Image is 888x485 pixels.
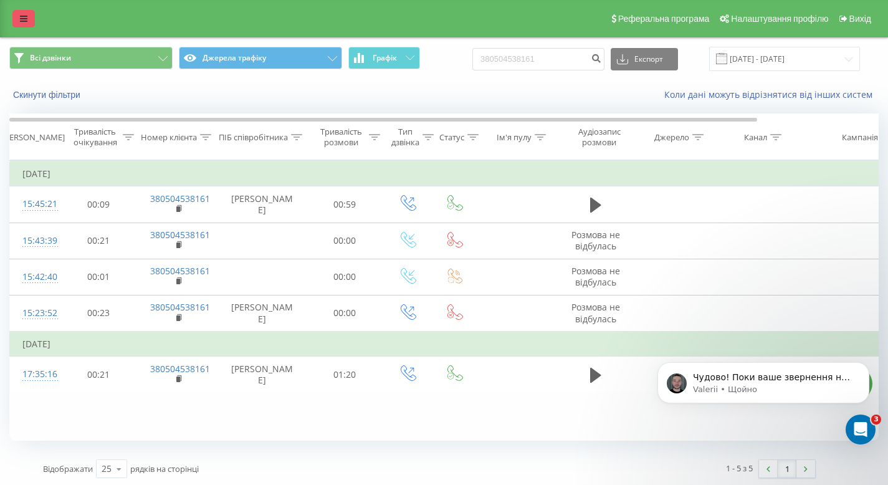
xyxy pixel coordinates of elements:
[306,295,384,332] td: 00:00
[391,127,419,148] div: Тип дзвінка
[219,186,306,223] td: [PERSON_NAME]
[60,186,138,223] td: 00:09
[348,47,420,69] button: Графік
[639,336,888,451] iframe: Intercom notifications повідомлення
[846,415,876,444] iframe: Intercom live chat
[306,357,384,393] td: 01:20
[179,47,342,69] button: Джерела трафіку
[60,357,138,393] td: 00:21
[219,357,306,393] td: [PERSON_NAME]
[744,132,767,143] div: Канал
[130,463,199,474] span: рядків на сторінці
[60,295,138,332] td: 00:23
[22,301,47,325] div: 15:23:52
[30,53,71,63] span: Всі дзвінки
[9,47,173,69] button: Всі дзвінки
[306,259,384,295] td: 00:00
[22,192,47,216] div: 15:45:21
[317,127,366,148] div: Тривалість розмови
[150,363,210,375] a: 380504538161
[569,127,629,148] div: Аудіозапис розмови
[2,132,65,143] div: [PERSON_NAME]
[571,229,620,252] span: Розмова не відбулась
[60,259,138,295] td: 00:01
[141,132,197,143] div: Номер клієнта
[842,132,878,143] div: Кампанія
[306,186,384,223] td: 00:59
[571,265,620,288] span: Розмова не відбулась
[778,460,796,478] a: 1
[150,301,210,313] a: 380504538161
[60,223,138,259] td: 00:21
[150,265,210,277] a: 380504538161
[731,14,828,24] span: Налаштування профілю
[849,14,871,24] span: Вихід
[871,415,881,425] span: 3
[618,14,710,24] span: Реферальна програма
[219,295,306,332] td: [PERSON_NAME]
[22,229,47,253] div: 15:43:39
[373,54,397,62] span: Графік
[439,132,464,143] div: Статус
[306,223,384,259] td: 00:00
[497,132,532,143] div: Ім'я пулу
[472,48,604,70] input: Пошук за номером
[150,229,210,241] a: 380504538161
[22,362,47,387] div: 17:35:16
[43,463,93,474] span: Відображати
[664,89,879,100] a: Коли дані можуть відрізнятися вiд інших систем
[102,463,112,475] div: 25
[22,265,47,289] div: 15:42:40
[726,462,753,474] div: 1 - 5 з 5
[150,193,210,204] a: 380504538161
[611,48,678,70] button: Експорт
[571,301,620,324] span: Розмова не відбулась
[654,132,689,143] div: Джерело
[219,132,288,143] div: ПІБ співробітника
[9,89,87,100] button: Скинути фільтри
[70,127,120,148] div: Тривалість очікування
